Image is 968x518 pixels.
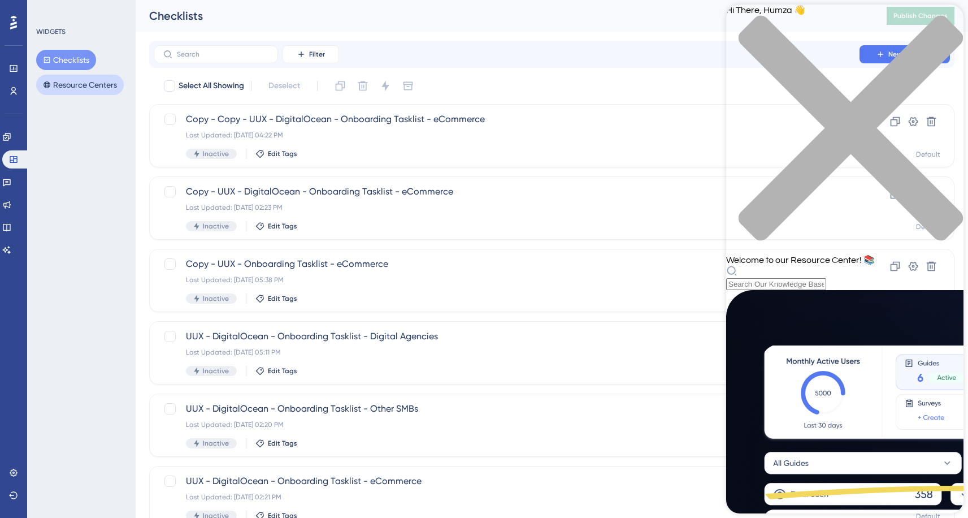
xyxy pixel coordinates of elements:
[203,439,229,448] span: Inactive
[186,275,827,284] div: Last Updated: [DATE] 05:38 PM
[186,402,827,416] span: UUX - DigitalOcean - Onboarding Tasklist - Other SMBs
[179,79,244,93] span: Select All Showing
[268,222,297,231] span: Edit Tags
[268,149,297,158] span: Edit Tags
[186,474,827,488] span: UUX - DigitalOcean - Onboarding Tasklist - eCommerce
[149,8,858,24] div: Checklists
[203,222,229,231] span: Inactive
[36,75,124,95] button: Resource Centers
[255,222,297,231] button: Edit Tags
[36,50,96,70] button: Checklists
[309,50,325,59] span: Filter
[186,203,827,212] div: Last Updated: [DATE] 02:23 PM
[283,45,339,63] button: Filter
[255,294,297,303] button: Edit Tags
[186,131,827,140] div: Last Updated: [DATE] 04:22 PM
[186,185,827,198] span: Copy - UUX - DigitalOcean - Onboarding Tasklist - eCommerce
[7,7,27,27] img: launcher-image-alternative-text
[177,50,268,58] input: Search
[255,366,297,375] button: Edit Tags
[255,149,297,158] button: Edit Tags
[255,439,297,448] button: Edit Tags
[36,27,66,36] div: WIDGETS
[186,348,827,357] div: Last Updated: [DATE] 05:11 PM
[203,149,229,158] span: Inactive
[186,257,827,271] span: Copy - UUX - Onboarding Tasklist - eCommerce
[27,3,71,16] span: Need Help?
[186,493,827,502] div: Last Updated: [DATE] 02:21 PM
[268,366,297,375] span: Edit Tags
[203,294,229,303] span: Inactive
[186,330,827,343] span: UUX - DigitalOcean - Onboarding Tasklist - Digital Agencies
[186,113,827,126] span: Copy - Copy - UUX - DigitalOcean - Onboarding Tasklist - eCommerce
[268,439,297,448] span: Edit Tags
[258,76,310,96] button: Deselect
[268,294,297,303] span: Edit Tags
[186,420,827,429] div: Last Updated: [DATE] 02:20 PM
[268,79,300,93] span: Deselect
[203,366,229,375] span: Inactive
[3,3,31,31] button: Open AI Assistant Launcher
